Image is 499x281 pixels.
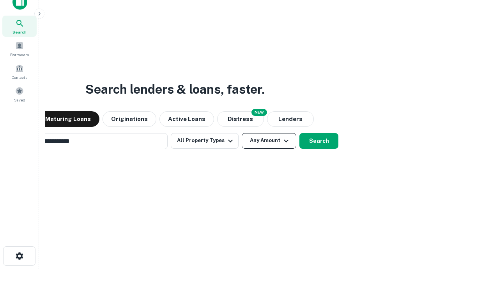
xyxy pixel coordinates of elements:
[159,111,214,127] button: Active Loans
[460,219,499,256] iframe: Chat Widget
[217,111,264,127] button: Search distressed loans with lien and other non-mortgage details.
[14,97,25,103] span: Saved
[12,74,27,80] span: Contacts
[2,84,37,105] a: Saved
[171,133,239,149] button: All Property Types
[2,16,37,37] a: Search
[299,133,338,149] button: Search
[2,38,37,59] a: Borrowers
[2,61,37,82] a: Contacts
[267,111,314,127] button: Lenders
[85,80,265,99] h3: Search lenders & loans, faster.
[37,111,99,127] button: Maturing Loans
[251,109,267,116] div: NEW
[12,29,27,35] span: Search
[242,133,296,149] button: Any Amount
[10,52,29,58] span: Borrowers
[103,111,156,127] button: Originations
